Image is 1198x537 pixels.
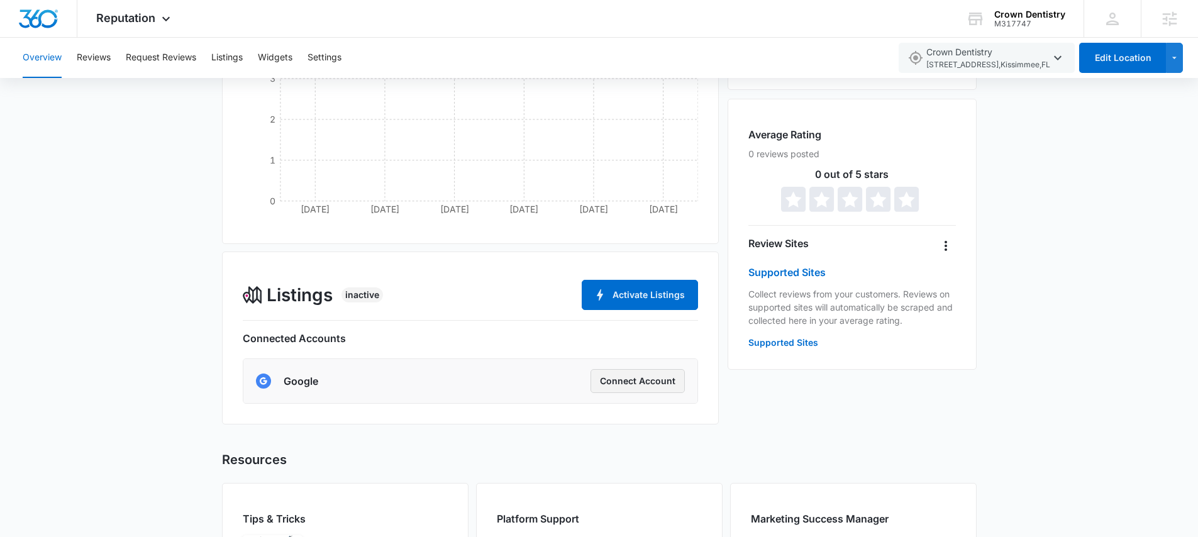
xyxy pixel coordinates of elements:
div: Inactive [341,287,383,302]
h6: Google [284,374,318,389]
button: Settings [308,38,341,78]
button: Listings [211,38,243,78]
p: Tips & Tricks [243,511,448,526]
p: 0 out of 5 stars [748,169,955,179]
img: logo_orange.svg [20,20,30,30]
tspan: [DATE] [649,204,678,214]
tspan: [DATE] [440,204,469,214]
div: account id [994,19,1065,28]
img: website_grey.svg [20,33,30,43]
span: Listings [267,282,333,308]
img: tab_keywords_by_traffic_grey.svg [125,73,135,83]
tspan: [DATE] [370,204,399,214]
p: Marketing Success Manager [751,511,956,526]
div: Keywords by Traffic [139,74,212,82]
button: Reviews [77,38,111,78]
span: Crown Dentistry [926,45,1050,71]
button: Crown Dentistry[STREET_ADDRESS],Kissimmee,FL [899,43,1075,73]
h4: Average Rating [748,127,821,142]
button: Request Reviews [126,38,196,78]
button: Activate Listings [582,280,698,310]
span: Reputation [96,11,155,25]
div: v 4.0.25 [35,20,62,30]
tspan: [DATE] [579,204,608,214]
p: 0 reviews posted [748,147,955,160]
h4: Review Sites [748,236,809,251]
a: Supported Sites [748,266,826,279]
tspan: 3 [269,73,275,84]
div: Domain: [DOMAIN_NAME] [33,33,138,43]
div: account name [994,9,1065,19]
p: Platform Support [497,511,702,526]
tspan: 1 [269,155,275,165]
p: Collect reviews from your customers. Reviews on supported sites will automatically be scraped and... [748,287,955,327]
button: Overview [23,38,62,78]
h3: Resources [222,452,287,468]
a: Supported Sites [748,337,818,348]
button: Edit Location [1079,43,1166,73]
tspan: 0 [269,196,275,206]
h6: Connected Accounts [243,331,699,346]
div: Domain Overview [48,74,113,82]
tspan: [DATE] [509,204,538,214]
button: Widgets [258,38,292,78]
tspan: 2 [269,114,275,125]
span: [STREET_ADDRESS] , Kissimmee , FL [926,59,1050,71]
button: Connect Account [591,369,685,393]
tspan: [DATE] [301,204,330,214]
img: tab_domain_overview_orange.svg [34,73,44,83]
button: Overflow Menu [936,236,956,256]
